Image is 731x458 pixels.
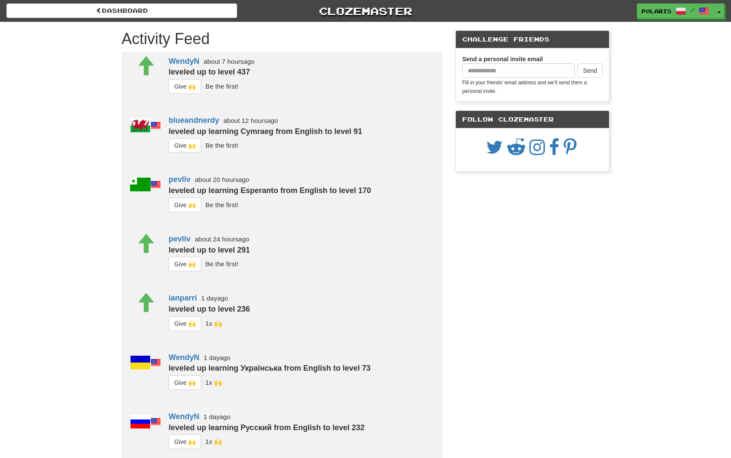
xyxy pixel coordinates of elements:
[169,198,201,212] button: Give 🙌
[690,7,695,13] span: /
[169,235,190,243] a: pevliv
[6,3,237,18] a: Dashboard
[205,142,238,149] small: Be the first!
[223,117,278,124] small: about 12 hours ago
[169,434,201,449] button: Give 🙌
[169,246,250,254] strong: leveled up to level 291
[169,423,365,432] strong: leveled up learning Русский from English to level 232
[169,186,371,195] strong: leveled up learning Esperanto from English to level 170
[642,7,672,15] span: p0laris
[195,235,250,243] small: about 24 hours ago
[204,354,231,361] small: 1 day ago
[201,294,228,302] small: 1 day ago
[205,83,238,90] small: Be the first!
[205,379,222,386] small: 19cupsofcoffee
[250,3,481,18] a: Clozemaster
[169,175,190,184] a: pevliv
[169,57,199,65] a: WendyN
[637,3,714,19] a: p0laris /
[205,319,222,327] small: _cmns
[169,257,201,271] button: Give 🙌
[205,438,222,445] small: 19cupsofcoffee
[169,68,250,76] strong: leveled up to level 437
[169,305,250,313] strong: leveled up to level 236
[205,201,238,208] small: Be the first!
[169,353,199,362] a: WendyN
[169,375,201,390] button: Give 🙌
[204,413,231,420] small: 1 day ago
[456,111,609,128] div: Follow Clozemaster
[205,260,238,268] small: Be the first!
[169,116,219,125] a: blueandnerdy
[577,63,603,78] button: Send
[462,80,587,94] small: Fill in your friends’ email address and we’ll send them a personal invite.
[169,412,199,421] a: WendyN
[456,31,609,48] div: Challenge Friends
[462,56,543,62] strong: Send a personal invite email
[169,294,197,302] a: ianparri
[122,30,443,48] h1: Activity Feed
[169,316,201,331] button: Give 🙌
[204,58,255,65] small: about 7 hours ago
[169,138,201,153] button: Give 🙌
[195,176,250,183] small: about 20 hours ago
[169,364,371,372] strong: leveled up learning Українська from English to level 73
[169,79,201,94] button: Give 🙌
[169,127,362,136] strong: leveled up learning Cymraeg from English to level 91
